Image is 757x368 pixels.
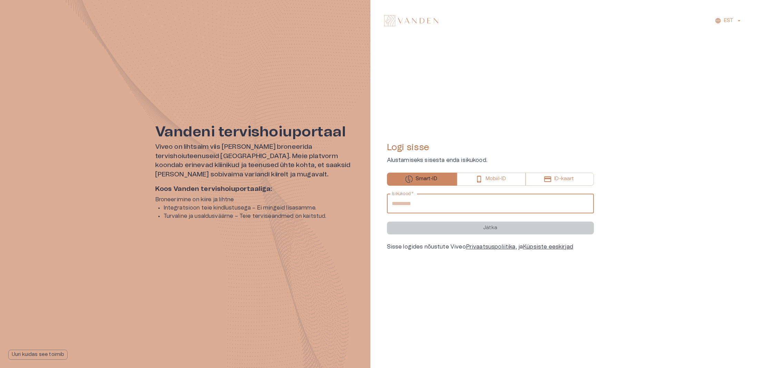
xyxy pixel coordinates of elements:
a: Privaatsuspoliitika [466,244,516,250]
img: Vanden logo [384,15,438,26]
p: EST [724,17,733,25]
p: Smart-ID [416,175,437,183]
p: Mobiil-ID [486,175,506,183]
label: Isikukood [392,191,414,197]
a: Küpsiste eeskirjad [523,244,573,250]
button: Smart-ID [387,173,457,186]
button: Mobiil-ID [457,173,526,186]
button: Uuri kuidas see toimib [8,350,68,360]
h4: Logi sisse [387,142,594,153]
button: EST [714,16,743,26]
p: Uuri kuidas see toimib [12,351,64,358]
p: Alustamiseks sisesta enda isikukood. [387,156,594,164]
div: Sisse logides nõustute Viveo , ja [387,243,594,251]
p: ID-kaart [554,175,574,183]
button: ID-kaart [526,173,594,186]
